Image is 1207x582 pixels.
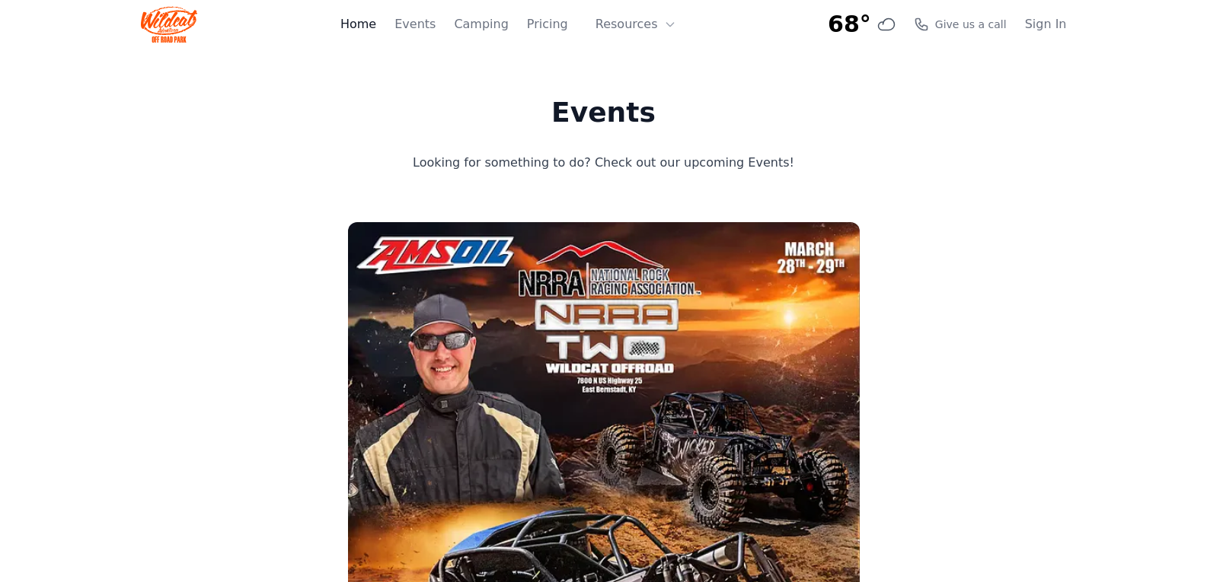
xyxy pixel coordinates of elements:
[914,17,1007,32] a: Give us a call
[527,15,568,33] a: Pricing
[828,11,871,38] span: 68°
[394,15,436,33] a: Events
[586,9,685,40] button: Resources
[935,17,1007,32] span: Give us a call
[454,15,508,33] a: Camping
[340,15,376,33] a: Home
[352,152,856,173] p: Looking for something to do? Check out our upcoming Events!
[141,6,198,43] img: Wildcat Logo
[1025,15,1067,33] a: Sign In
[352,97,856,128] h1: Events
